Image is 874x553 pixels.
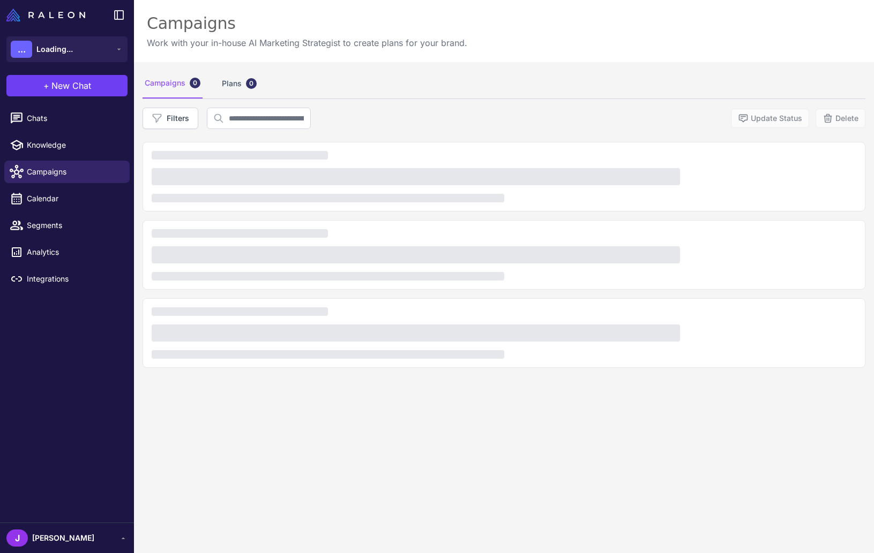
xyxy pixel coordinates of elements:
[6,36,128,62] button: ...Loading...
[27,219,121,231] span: Segments
[27,166,121,178] span: Campaigns
[246,78,257,89] div: 0
[27,273,121,285] span: Integrations
[27,139,121,151] span: Knowledge
[4,134,130,156] a: Knowledge
[27,193,121,204] span: Calendar
[27,112,121,124] span: Chats
[4,268,130,290] a: Integrations
[4,187,130,210] a: Calendar
[147,36,467,49] p: Work with your in-house AI Marketing Strategist to create plans for your brand.
[220,69,259,99] div: Plans
[36,43,73,55] span: Loading...
[32,532,94,544] span: [PERSON_NAME]
[43,79,49,92] span: +
[4,107,130,130] a: Chats
[143,108,198,129] button: Filters
[51,79,91,92] span: New Chat
[6,75,128,96] button: +New Chat
[147,13,467,34] div: Campaigns
[11,41,32,58] div: ...
[27,246,121,258] span: Analytics
[143,69,203,99] div: Campaigns
[816,109,865,128] button: Delete
[4,161,130,183] a: Campaigns
[190,78,200,88] div: 0
[4,241,130,263] a: Analytics
[4,214,130,237] a: Segments
[6,529,28,547] div: J
[6,9,85,21] img: Raleon Logo
[731,109,809,128] button: Update Status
